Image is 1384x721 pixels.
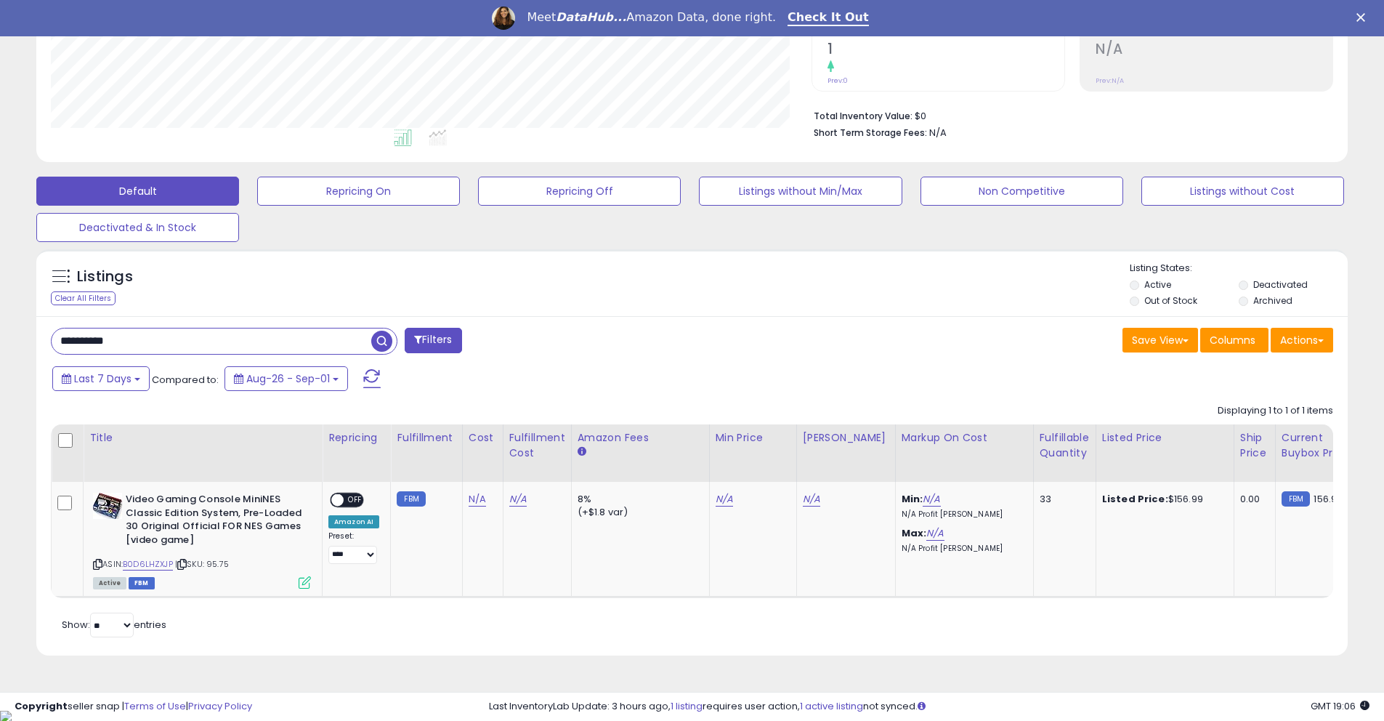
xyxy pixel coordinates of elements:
button: Filters [405,328,461,353]
b: Short Term Storage Fees: [814,126,927,139]
small: FBM [397,491,425,507]
button: Aug-26 - Sep-01 [224,366,348,391]
img: Profile image for Georgie [492,7,515,30]
div: ASIN: [93,493,311,587]
a: Terms of Use [124,699,186,713]
div: (+$1.8 var) [578,506,698,519]
div: Displaying 1 to 1 of 1 items [1218,404,1333,418]
h5: Listings [77,267,133,287]
div: Title [89,430,316,446]
div: Listed Price [1102,430,1228,446]
p: N/A Profit [PERSON_NAME] [902,509,1022,520]
div: Cost [469,430,497,446]
div: Close [1356,13,1371,22]
div: Amazon AI [328,515,379,528]
b: Video Gaming Console MiniNES Classic Edition System, Pre-Loaded 30 Original Official FOR NES Game... [126,493,302,550]
div: seller snap | | [15,700,252,714]
a: N/A [923,492,940,507]
b: Max: [902,526,927,540]
span: Aug-26 - Sep-01 [246,371,330,386]
div: Min Price [716,430,790,446]
b: Listed Price: [1102,492,1168,506]
a: B0D6LHZXJP [123,558,173,571]
img: 51QhbnIJxhL._SL40_.jpg [93,493,122,519]
div: Amazon Fees [578,430,703,446]
h2: 1 [827,41,1064,60]
a: N/A [716,492,733,507]
div: Fulfillment Cost [509,430,565,461]
button: Default [36,177,239,206]
div: 8% [578,493,698,506]
li: $0 [814,106,1322,124]
small: Prev: N/A [1096,76,1124,85]
span: FBM [129,577,155,589]
div: Meet Amazon Data, done right. [527,10,776,25]
th: The percentage added to the cost of goods (COGS) that forms the calculator for Min & Max prices. [895,424,1033,482]
button: Last 7 Days [52,366,150,391]
a: 1 active listing [800,699,863,713]
div: 33 [1040,493,1085,506]
span: All listings currently available for purchase on Amazon [93,577,126,589]
span: Compared to: [152,373,219,387]
b: Min: [902,492,923,506]
span: | SKU: 95.75 [175,558,229,570]
label: Archived [1253,294,1292,307]
small: Prev: 0 [827,76,848,85]
span: OFF [344,494,367,507]
label: Out of Stock [1144,294,1197,307]
b: Total Inventory Value: [814,110,912,122]
div: Fulfillment [397,430,456,446]
a: Check It Out [788,10,869,26]
div: [PERSON_NAME] [803,430,889,446]
span: 2025-09-9 19:06 GMT [1311,699,1369,713]
div: Fulfillable Quantity [1040,430,1090,461]
a: Privacy Policy [188,699,252,713]
button: Repricing On [257,177,460,206]
span: 156.99 [1314,492,1343,506]
p: N/A Profit [PERSON_NAME] [902,544,1022,554]
button: Repricing Off [478,177,681,206]
div: Current Buybox Price [1282,430,1356,461]
strong: Copyright [15,699,68,713]
label: Deactivated [1253,278,1308,291]
div: Last InventoryLab Update: 3 hours ago, requires user action, not synced. [489,700,1369,714]
a: N/A [926,526,944,541]
a: N/A [509,492,527,507]
button: Columns [1200,328,1268,353]
a: 1 listing [671,699,703,713]
div: Ship Price [1240,430,1269,461]
div: Preset: [328,531,379,564]
a: N/A [469,492,486,507]
button: Listings without Min/Max [699,177,902,206]
div: Markup on Cost [902,430,1027,446]
span: Last 7 Days [74,371,131,386]
span: Show: entries [62,618,166,632]
div: $156.99 [1102,493,1223,506]
button: Non Competitive [920,177,1123,206]
p: Listing States: [1130,262,1348,275]
div: Clear All Filters [51,291,116,305]
button: Deactivated & In Stock [36,213,239,242]
small: FBM [1282,491,1310,507]
button: Actions [1271,328,1333,353]
div: Repricing [328,430,384,446]
div: 0.00 [1240,493,1264,506]
small: Amazon Fees. [578,446,586,459]
i: DataHub... [556,10,626,24]
a: N/A [803,492,820,507]
h2: N/A [1096,41,1332,60]
span: N/A [929,126,947,140]
button: Save View [1122,328,1198,353]
span: Columns [1210,333,1255,347]
label: Active [1144,278,1171,291]
button: Listings without Cost [1141,177,1344,206]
